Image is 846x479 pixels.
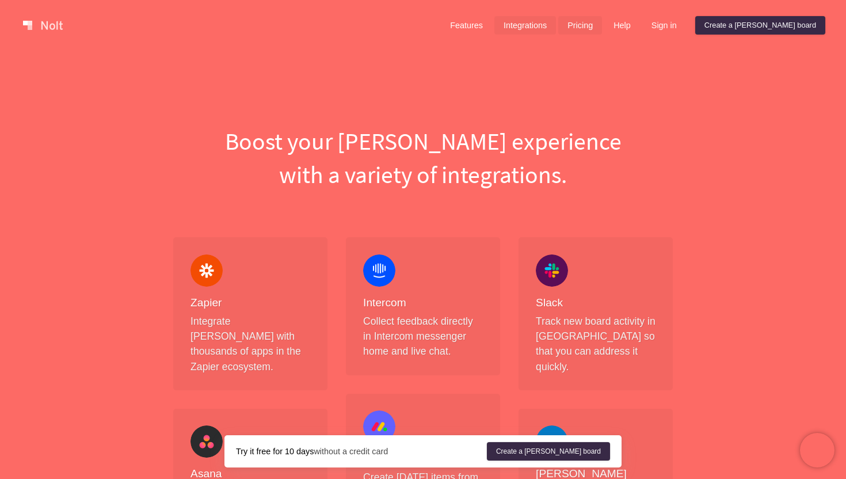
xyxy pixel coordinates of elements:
a: Help [604,16,640,35]
h4: Intercom [363,296,483,310]
h4: Zapier [190,296,310,310]
a: Integrations [494,16,556,35]
strong: Try it free for 10 days [236,447,314,456]
p: Track new board activity in [GEOGRAPHIC_DATA] so that you can address it quickly. [536,314,656,375]
div: without a credit card [236,446,487,457]
a: Features [441,16,492,35]
p: Integrate [PERSON_NAME] with thousands of apps in the Zapier ecosystem. [190,314,310,375]
iframe: Chatra live chat [800,433,834,467]
a: Sign in [642,16,686,35]
h1: Boost your [PERSON_NAME] experience with a variety of integrations. [164,124,682,191]
h4: Slack [536,296,656,310]
a: Create a [PERSON_NAME] board [487,442,610,461]
p: Collect feedback directly in Intercom messenger home and live chat. [363,314,483,359]
a: Create a [PERSON_NAME] board [695,16,825,35]
a: Pricing [558,16,602,35]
